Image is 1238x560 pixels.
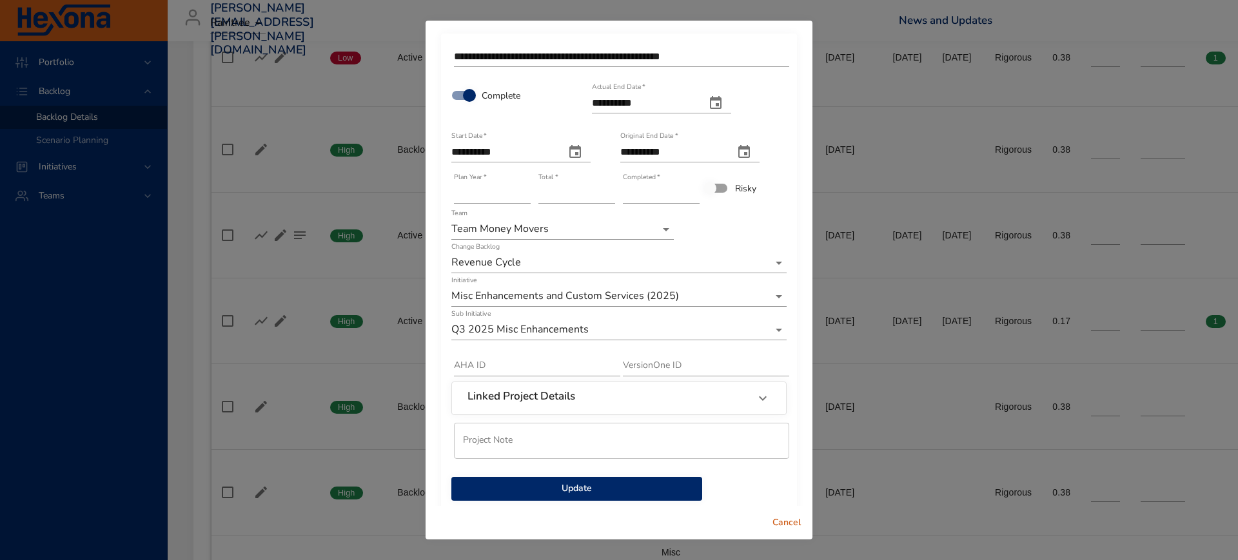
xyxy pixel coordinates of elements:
div: Misc Enhancements and Custom Services (2025) [451,286,787,307]
span: Update [462,481,692,497]
div: Linked Project Details [452,382,786,414]
label: Original End Date [620,133,678,140]
div: Q3 2025 Misc Enhancements [451,320,787,340]
label: Initiative [451,277,477,284]
div: Revenue Cycle [451,253,787,273]
label: Sub Initiative [451,311,491,318]
button: original end date [729,137,760,168]
h6: Linked Project Details [467,390,575,403]
button: start date [560,137,591,168]
div: Team Money Movers [451,219,674,240]
label: Actual End Date [592,84,645,91]
label: Plan Year [454,174,486,181]
label: Start Date [451,133,487,140]
button: Cancel [766,511,807,535]
button: Update [451,477,702,501]
button: actual end date [700,88,731,119]
label: Change Backlog [451,244,500,251]
label: Completed [623,174,660,181]
label: Team [451,210,467,217]
span: Cancel [771,515,802,531]
span: Complete [482,89,520,102]
span: Risky [735,182,756,195]
label: Total [538,174,558,181]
